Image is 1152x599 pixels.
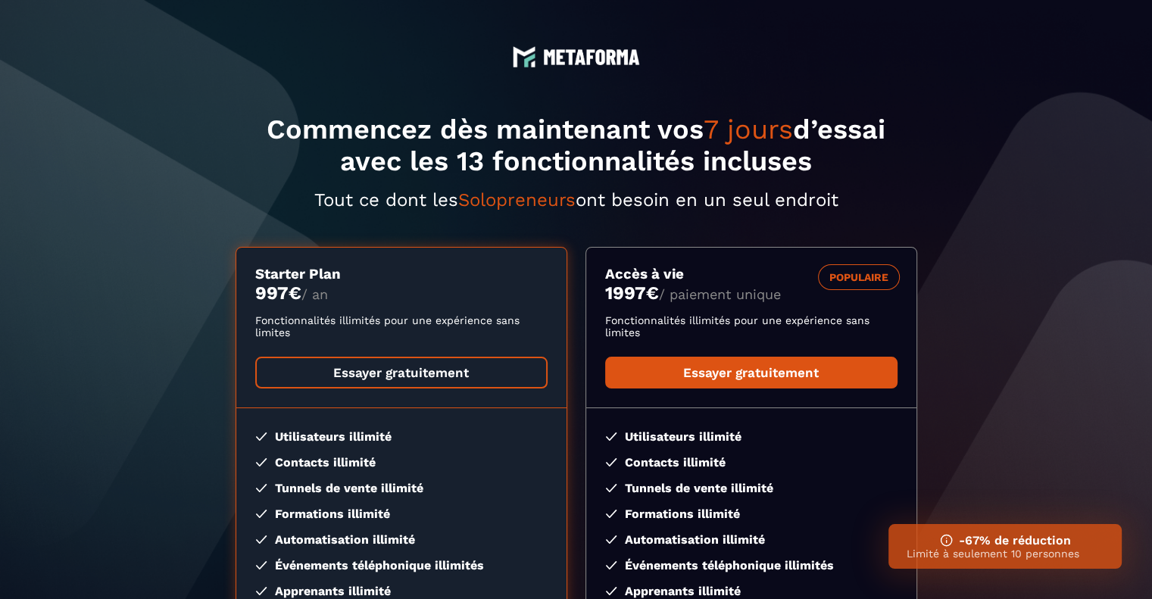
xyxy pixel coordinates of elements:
[605,535,617,544] img: checked
[236,189,917,211] p: Tout ce dont les ont besoin en un seul endroit
[255,432,267,441] img: checked
[605,558,898,572] li: Événements téléphonique illimités
[605,532,898,547] li: Automatisation illimité
[255,535,267,544] img: checked
[255,314,548,338] p: Fonctionnalités illimités pour une expérience sans limites
[255,266,548,282] h3: Starter Plan
[940,534,953,547] img: ifno
[255,282,301,304] money: 997
[255,558,548,572] li: Événements téléphonique illimités
[255,587,267,595] img: checked
[543,49,640,65] img: logo
[289,282,301,304] currency: €
[605,357,898,388] a: Essayer gratuitement
[605,455,898,470] li: Contacts illimité
[605,510,617,518] img: checked
[605,314,898,338] p: Fonctionnalités illimités pour une expérience sans limites
[605,282,659,304] money: 1997
[255,458,267,466] img: checked
[646,282,659,304] currency: €
[255,584,548,598] li: Apprenants illimité
[907,533,1104,548] h3: -67% de réduction
[605,584,898,598] li: Apprenants illimité
[255,429,548,444] li: Utilisateurs illimité
[255,507,548,521] li: Formations illimité
[818,264,900,290] div: POPULAIRE
[255,532,548,547] li: Automatisation illimité
[605,458,617,466] img: checked
[605,429,898,444] li: Utilisateurs illimité
[704,114,793,145] span: 7 jours
[255,561,267,569] img: checked
[659,286,781,302] span: / paiement unique
[236,114,917,177] h1: Commencez dès maintenant vos d’essai avec les 13 fonctionnalités incluses
[255,484,267,492] img: checked
[907,548,1104,560] p: Limité à seulement 10 personnes
[255,481,548,495] li: Tunnels de vente illimité
[458,189,576,211] span: Solopreneurs
[301,286,328,302] span: / an
[255,510,267,518] img: checked
[605,507,898,521] li: Formations illimité
[605,266,898,282] h3: Accès à vie
[605,432,617,441] img: checked
[605,587,617,595] img: checked
[605,481,898,495] li: Tunnels de vente illimité
[255,455,548,470] li: Contacts illimité
[605,484,617,492] img: checked
[605,561,617,569] img: checked
[255,357,548,388] a: Essayer gratuitement
[513,45,535,68] img: logo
